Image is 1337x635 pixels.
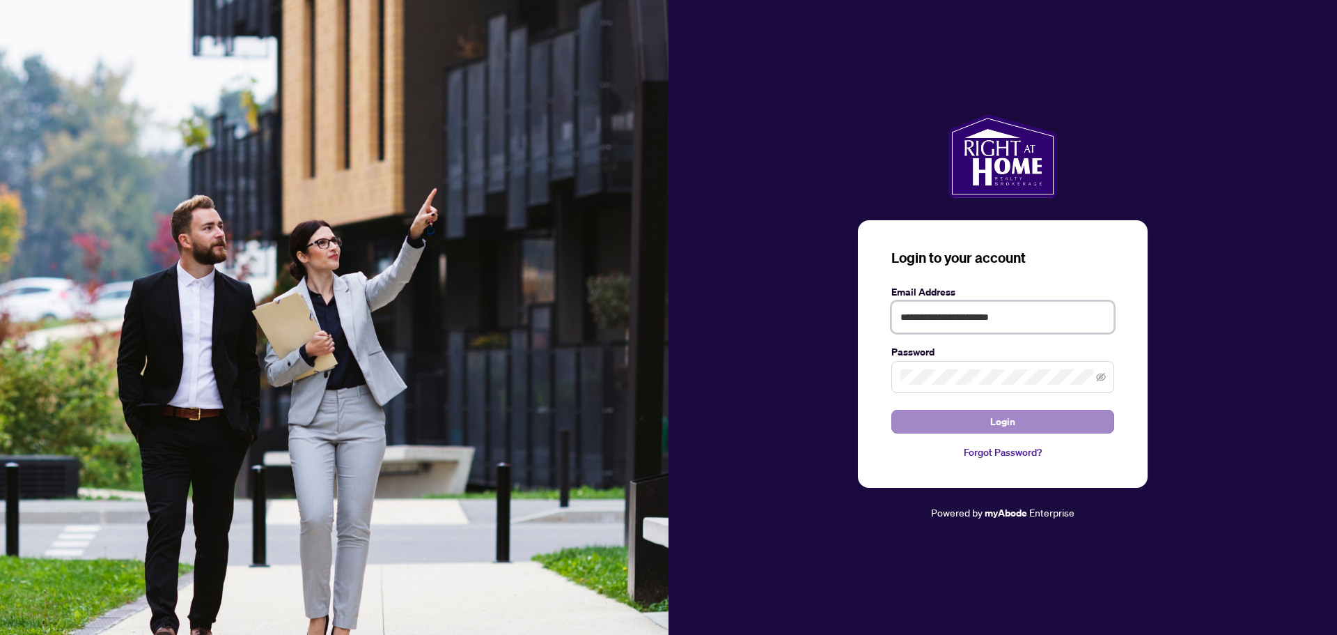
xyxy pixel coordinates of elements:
[1096,372,1106,382] span: eye-invisible
[891,410,1114,434] button: Login
[891,445,1114,460] a: Forgot Password?
[891,344,1114,360] label: Password
[990,411,1015,433] span: Login
[891,248,1114,268] h3: Login to your account
[948,114,1056,198] img: ma-logo
[891,284,1114,300] label: Email Address
[985,505,1027,521] a: myAbode
[1029,506,1074,519] span: Enterprise
[931,506,983,519] span: Powered by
